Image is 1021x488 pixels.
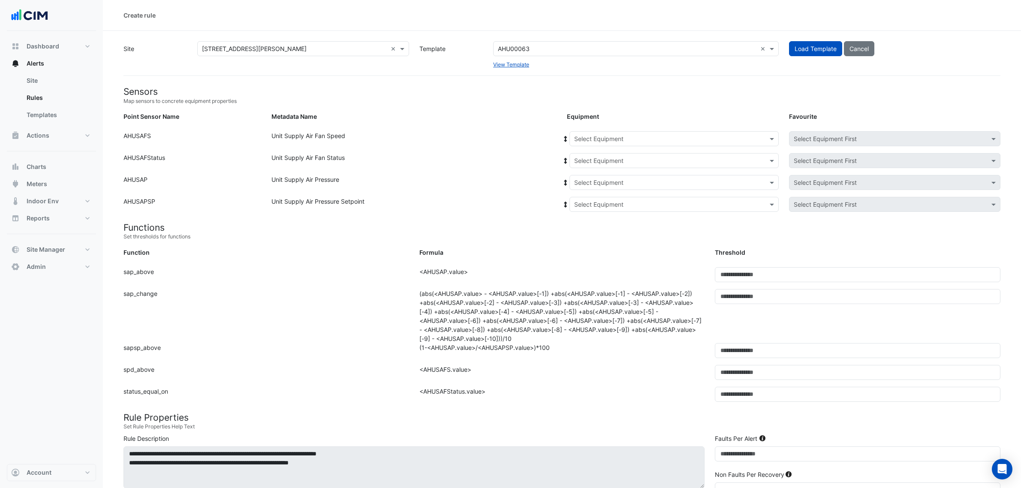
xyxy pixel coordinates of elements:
[414,387,710,409] div: <AHUSAFStatus.value>
[11,42,20,51] app-icon: Dashboard
[419,249,443,256] strong: Formula
[562,156,569,165] span: Copy equipment to all points
[118,289,414,343] div: sap_change
[266,131,562,150] div: Unit Supply Air Fan Speed
[789,113,817,120] strong: Favourite
[11,245,20,254] app-icon: Site Manager
[123,423,1000,431] small: Set Rule Properties Help Text
[569,131,779,146] app-equipment-select: Select Equipment
[123,11,156,20] div: Create rule
[789,131,1000,146] app-favourites-select: Select Favourite
[562,200,569,209] span: Copy equipment to all points
[27,214,50,223] span: Reports
[569,153,779,168] app-equipment-select: Select Equipment
[391,44,398,53] span: Clear
[118,153,266,172] div: AHUSAFStatus
[266,175,562,193] div: Unit Supply Air Pressure
[493,61,529,68] a: View Template
[759,434,766,442] div: Tooltip anchor
[7,127,96,144] button: Actions
[414,365,710,387] div: <AHUSAFS.value>
[844,41,874,56] button: Cancel
[7,72,96,127] div: Alerts
[562,178,569,187] span: Copy equipment to all points
[118,267,414,289] div: sap_above
[27,197,59,205] span: Indoor Env
[715,434,757,443] label: Faults Per Alert
[7,158,96,175] button: Charts
[11,163,20,171] app-icon: Charts
[27,180,47,188] span: Meters
[7,55,96,72] button: Alerts
[789,41,842,56] button: Load Template
[118,197,266,215] div: AHUSAPSP
[567,113,599,120] strong: Equipment
[27,163,46,171] span: Charts
[118,365,414,387] div: spd_above
[414,289,710,343] div: (abs(<AHUSAP.value> - <AHUSAP.value>[-1]) +abs(<AHUSAP.value>[-1] - <AHUSAP.value>[-2]) +abs(<AHU...
[27,468,51,477] span: Account
[20,89,96,106] a: Rules
[123,249,150,256] strong: Function
[27,42,59,51] span: Dashboard
[11,262,20,271] app-icon: Admin
[7,210,96,227] button: Reports
[10,7,49,24] img: Company Logo
[414,343,710,365] div: (1-<AHUSAP.value>/<AHUSAPSP.value>)*100
[266,197,562,215] div: Unit Supply Air Pressure Setpoint
[785,470,792,478] div: Tooltip anchor
[118,131,266,150] div: AHUSAFS
[27,131,49,140] span: Actions
[414,267,710,289] div: <AHUSAP.value>
[11,214,20,223] app-icon: Reports
[266,153,562,172] div: Unit Supply Air Fan Status
[20,72,96,89] a: Site
[715,470,784,479] label: Non Faults Per Recovery
[123,113,179,120] strong: Point Sensor Name
[789,153,1000,168] app-favourites-select: Select Favourite
[123,434,169,443] label: Rule Description
[569,175,779,190] app-equipment-select: Select Equipment
[118,387,414,409] div: status_equal_on
[123,233,1000,241] small: Set thresholds for functions
[20,106,96,124] a: Templates
[715,249,745,256] strong: Threshold
[118,343,414,365] div: sapsp_above
[7,193,96,210] button: Indoor Env
[123,86,1000,97] h4: Sensors
[7,38,96,55] button: Dashboard
[414,41,488,69] label: Template
[118,175,266,193] div: AHUSAP
[7,464,96,481] button: Account
[789,197,1000,212] app-favourites-select: Select Favourite
[7,258,96,275] button: Admin
[562,134,569,143] span: Copy equipment to all points
[7,241,96,258] button: Site Manager
[789,175,1000,190] app-favourites-select: Select Favourite
[123,97,1000,105] small: Map sensors to concrete equipment properties
[11,59,20,68] app-icon: Alerts
[123,222,1000,233] h4: Functions
[11,197,20,205] app-icon: Indoor Env
[271,113,317,120] strong: Metadata Name
[11,180,20,188] app-icon: Meters
[992,459,1012,479] div: Open Intercom Messenger
[118,41,192,69] label: Site
[27,245,65,254] span: Site Manager
[123,412,1000,423] h4: Rule Properties
[11,131,20,140] app-icon: Actions
[7,175,96,193] button: Meters
[569,197,779,212] app-equipment-select: Select Equipment
[27,59,44,68] span: Alerts
[760,44,768,53] span: Clear
[27,262,46,271] span: Admin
